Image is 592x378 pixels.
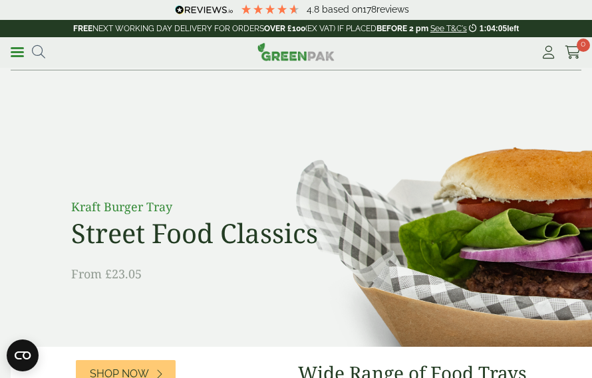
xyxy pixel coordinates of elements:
[7,339,39,371] button: Open CMP widget
[376,24,428,33] strong: BEFORE 2 pm
[480,24,507,33] span: 1:04:05
[322,4,363,15] span: Based on
[430,24,467,33] a: See T&C's
[565,43,581,62] a: 0
[307,4,322,15] span: 4.8
[577,39,590,52] span: 0
[264,24,305,33] strong: OVER £100
[507,24,519,33] span: left
[376,4,409,15] span: reviews
[565,46,581,59] i: Cart
[257,43,335,61] img: GreenPak Supplies
[175,5,233,15] img: REVIEWS.io
[71,266,142,282] span: From £23.05
[71,217,370,249] h2: Street Food Classics
[240,3,300,15] div: 4.78 Stars
[71,198,370,216] p: Kraft Burger Tray
[540,46,557,59] i: My Account
[363,4,376,15] span: 178
[73,24,92,33] strong: FREE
